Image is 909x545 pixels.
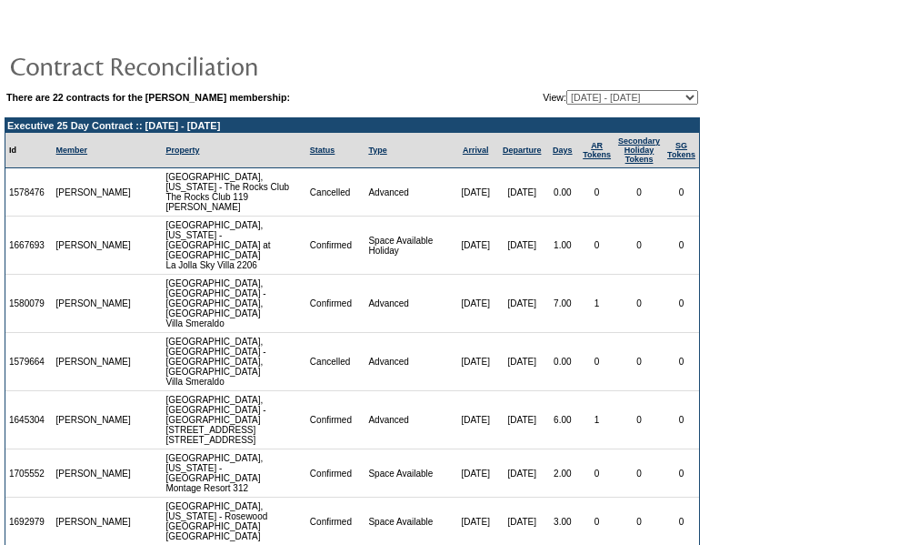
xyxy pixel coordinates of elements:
td: 0 [614,333,664,391]
td: 0 [579,333,614,391]
td: [GEOGRAPHIC_DATA], [US_STATE] - [GEOGRAPHIC_DATA] Montage Resort 312 [162,449,305,498]
td: 0 [664,275,699,333]
td: 0 [614,168,664,217]
td: 0 [664,391,699,449]
td: 0 [579,168,614,217]
td: 6.00 [546,391,580,449]
a: SGTokens [667,141,695,159]
td: [GEOGRAPHIC_DATA], [GEOGRAPHIC_DATA] - [GEOGRAPHIC_DATA], [GEOGRAPHIC_DATA] Villa Smeraldo [162,275,305,333]
td: [DATE] [498,217,546,275]
td: [DATE] [498,333,546,391]
td: 1705552 [5,449,53,498]
td: 0 [614,449,664,498]
td: Space Available Holiday [365,217,453,275]
td: [DATE] [453,168,497,217]
td: Confirmed [306,449,365,498]
img: pgTtlContractReconciliation.gif [9,47,373,84]
td: Space Available [365,449,453,498]
a: Departure [503,146,542,155]
td: Confirmed [306,391,365,449]
td: 0 [614,391,664,449]
a: Member [56,146,88,155]
td: [PERSON_NAME] [53,391,135,449]
td: 0 [614,275,664,333]
td: [PERSON_NAME] [53,333,135,391]
td: [DATE] [453,391,497,449]
td: 1578476 [5,168,53,217]
td: 0 [614,217,664,275]
td: Advanced [365,391,453,449]
a: Status [310,146,335,155]
td: [DATE] [453,333,497,391]
td: Advanced [365,168,453,217]
a: Secondary HolidayTokens [618,136,660,164]
td: [DATE] [453,449,497,498]
a: Type [368,146,386,155]
a: Days [553,146,573,155]
td: [PERSON_NAME] [53,275,135,333]
td: [DATE] [498,449,546,498]
td: Advanced [365,333,453,391]
td: 1580079 [5,275,53,333]
b: There are 22 contracts for the [PERSON_NAME] membership: [6,92,290,103]
td: [PERSON_NAME] [53,449,135,498]
td: [GEOGRAPHIC_DATA], [US_STATE] - [GEOGRAPHIC_DATA] at [GEOGRAPHIC_DATA] La Jolla Sky Villa 2206 [162,217,305,275]
td: [PERSON_NAME] [53,217,135,275]
td: 2.00 [546,449,580,498]
td: [DATE] [498,391,546,449]
td: 0 [664,333,699,391]
td: [GEOGRAPHIC_DATA], [GEOGRAPHIC_DATA] - [GEOGRAPHIC_DATA], [GEOGRAPHIC_DATA] Villa Smeraldo [162,333,305,391]
td: Id [5,133,53,168]
td: [DATE] [453,217,497,275]
td: 1667693 [5,217,53,275]
td: 1579664 [5,333,53,391]
td: Cancelled [306,168,365,217]
a: Property [165,146,199,155]
a: Arrival [463,146,489,155]
td: [PERSON_NAME] [53,168,135,217]
td: [DATE] [453,275,497,333]
td: 1.00 [546,217,580,275]
td: Confirmed [306,275,365,333]
a: ARTokens [583,141,611,159]
td: 0.00 [546,333,580,391]
td: 0.00 [546,168,580,217]
td: [GEOGRAPHIC_DATA], [GEOGRAPHIC_DATA] - [GEOGRAPHIC_DATA][STREET_ADDRESS] [STREET_ADDRESS] [162,391,305,449]
td: 0 [579,449,614,498]
td: Executive 25 Day Contract :: [DATE] - [DATE] [5,118,699,133]
td: 7.00 [546,275,580,333]
td: 1 [579,391,614,449]
td: [GEOGRAPHIC_DATA], [US_STATE] - The Rocks Club The Rocks Club 119 [PERSON_NAME] [162,168,305,217]
td: 0 [579,217,614,275]
td: [DATE] [498,275,546,333]
td: Confirmed [306,217,365,275]
td: 0 [664,217,699,275]
td: Cancelled [306,333,365,391]
td: 0 [664,449,699,498]
td: Advanced [365,275,453,333]
td: 1 [579,275,614,333]
td: [DATE] [498,168,546,217]
td: 0 [664,168,699,217]
td: 1645304 [5,391,53,449]
td: View: [454,90,698,105]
